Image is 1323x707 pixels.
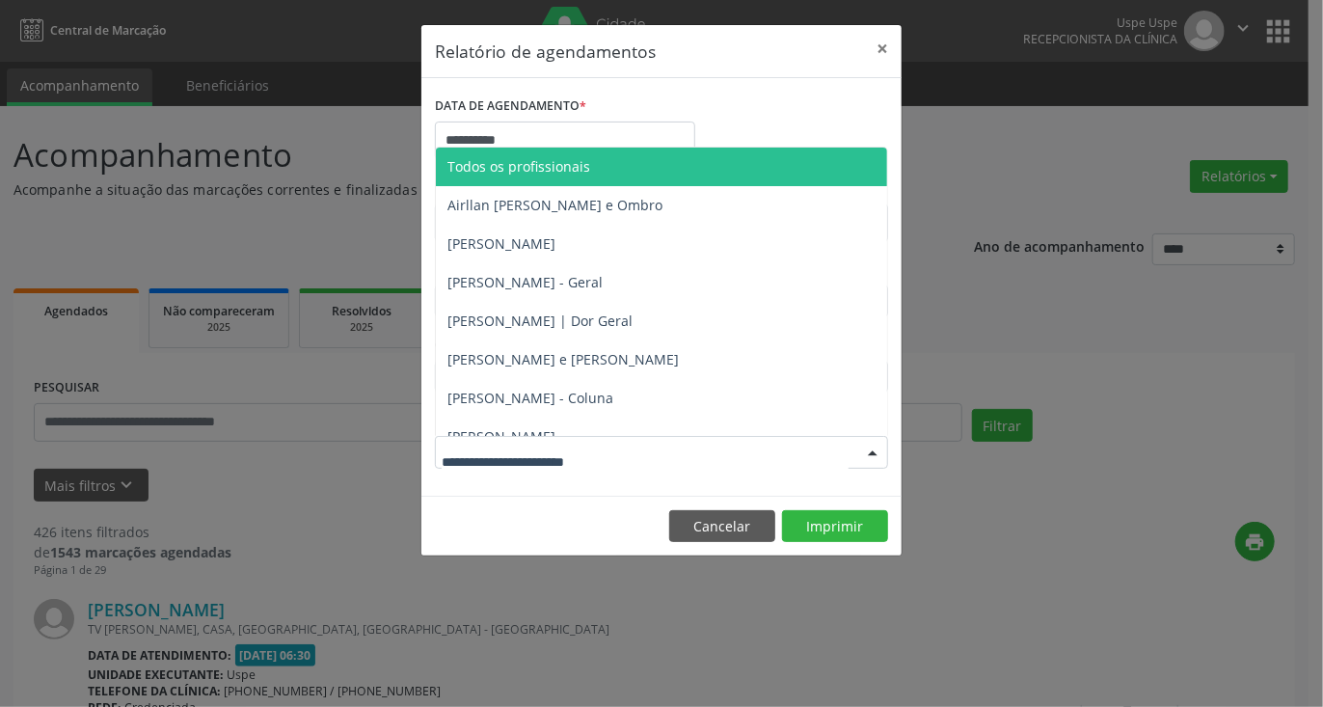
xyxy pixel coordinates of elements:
[669,510,775,543] button: Cancelar
[447,350,679,368] span: [PERSON_NAME] e [PERSON_NAME]
[447,196,662,214] span: Airllan [PERSON_NAME] e Ombro
[447,389,613,407] span: [PERSON_NAME] - Coluna
[435,92,586,122] label: DATA DE AGENDAMENTO
[447,157,590,176] span: Todos os profissionais
[447,273,603,291] span: [PERSON_NAME] - Geral
[782,510,888,543] button: Imprimir
[447,427,555,446] span: [PERSON_NAME]
[447,312,633,330] span: [PERSON_NAME] | Dor Geral
[447,234,555,253] span: [PERSON_NAME]
[863,25,902,72] button: Close
[435,39,656,64] h5: Relatório de agendamentos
